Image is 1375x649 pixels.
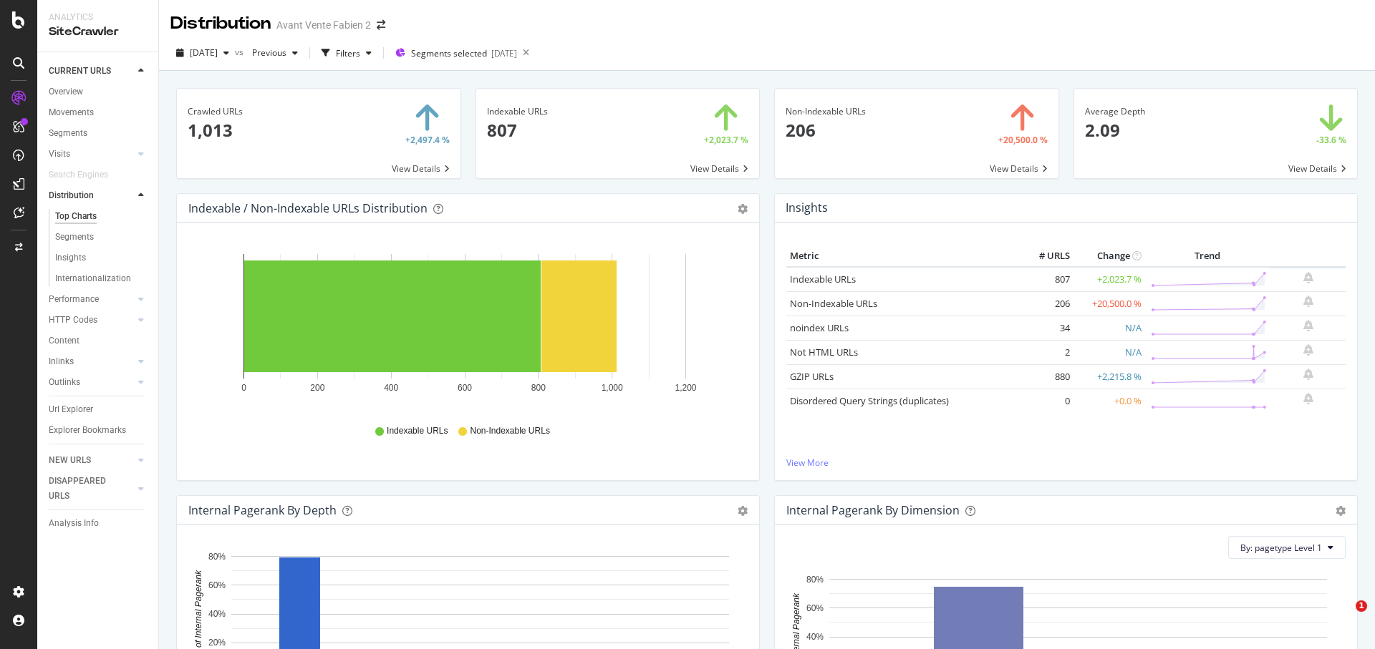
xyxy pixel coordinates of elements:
[49,453,91,468] div: NEW URLS
[1074,291,1145,316] td: +20,500.0 %
[188,245,741,411] svg: A chart.
[55,209,97,224] div: Top Charts
[246,42,304,64] button: Previous
[49,84,148,99] a: Overview
[1074,340,1145,364] td: N/A
[411,47,487,59] span: Segments selected
[49,126,148,141] a: Segments
[208,609,226,619] text: 40%
[1074,245,1145,267] th: Change
[49,167,122,182] a: Search Engines
[55,230,94,245] div: Segments
[49,105,148,120] a: Movements
[49,354,74,369] div: Inlinks
[188,201,428,215] div: Indexable / Non-Indexable URLs Distribution
[1016,267,1074,292] td: 807
[1303,320,1313,331] div: bell-plus
[49,333,148,348] a: Content
[49,11,147,24] div: Analytics
[390,42,517,64] button: Segments selected[DATE]
[458,383,472,393] text: 600
[790,394,949,407] a: Disordered Query Strings (duplicates)
[806,632,824,642] text: 40%
[786,503,960,517] div: Internal Pagerank By Dimension
[49,292,134,307] a: Performance
[49,84,83,99] div: Overview
[49,375,80,390] div: Outlinks
[208,638,226,648] text: 20%
[241,383,246,393] text: 0
[49,423,126,438] div: Explorer Bookmarks
[49,64,134,79] a: CURRENT URLS
[208,552,226,562] text: 80%
[49,375,134,390] a: Outlinks
[55,230,148,245] a: Segments
[786,457,1346,469] a: View More
[49,453,134,468] a: NEW URLS
[49,126,87,141] div: Segments
[1074,364,1145,389] td: +2,215.8 %
[49,354,134,369] a: Inlinks
[1016,316,1074,340] td: 34
[170,42,235,64] button: [DATE]
[790,346,858,358] a: Not HTML URLs
[49,188,94,203] div: Distribution
[49,333,79,348] div: Content
[1228,536,1346,559] button: By: pagetype Level 1
[49,188,134,203] a: Distribution
[49,313,97,328] div: HTTP Codes
[49,474,121,504] div: DISAPPEARED URLS
[1074,316,1145,340] td: N/A
[1074,267,1145,292] td: +2,023.7 %
[1074,389,1145,413] td: +0.0 %
[55,271,131,286] div: Internationalization
[806,603,824,613] text: 60%
[246,47,286,59] span: Previous
[49,147,134,162] a: Visits
[188,503,337,517] div: Internal Pagerank by Depth
[491,47,517,59] div: [DATE]
[738,506,748,516] div: gear
[1303,369,1313,380] div: bell-plus
[1240,542,1322,554] span: By: pagetype Level 1
[602,383,623,393] text: 1,000
[49,147,70,162] div: Visits
[790,370,834,383] a: GZIP URLs
[49,105,94,120] div: Movements
[190,47,218,59] span: 2025 Oct. 2nd
[49,313,134,328] a: HTTP Codes
[377,20,385,30] div: arrow-right-arrow-left
[1016,291,1074,316] td: 206
[1016,364,1074,389] td: 880
[790,321,849,334] a: noindex URLs
[49,423,148,438] a: Explorer Bookmarks
[387,425,448,437] span: Indexable URLs
[336,47,360,59] div: Filters
[49,64,111,79] div: CURRENT URLS
[235,46,246,58] span: vs
[49,516,148,531] a: Analysis Info
[49,402,93,417] div: Url Explorer
[1303,393,1313,404] div: bell-plus
[738,204,748,214] div: gear
[1016,245,1074,267] th: # URLS
[1145,245,1270,267] th: Trend
[786,245,1016,267] th: Metric
[470,425,549,437] span: Non-Indexable URLs
[384,383,398,393] text: 400
[1016,389,1074,413] td: 0
[1303,272,1313,283] div: bell-plus
[208,580,226,590] text: 60%
[790,297,877,310] a: Non-Indexable URLs
[1016,340,1074,364] td: 2
[1303,344,1313,356] div: bell-plus
[786,198,828,218] h4: Insights
[806,575,824,585] text: 80%
[316,42,377,64] button: Filters
[1303,296,1313,307] div: bell-plus
[49,167,108,182] div: Search Engines
[1336,506,1346,516] div: gear
[1326,600,1361,635] iframe: Intercom live chat
[531,383,546,393] text: 800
